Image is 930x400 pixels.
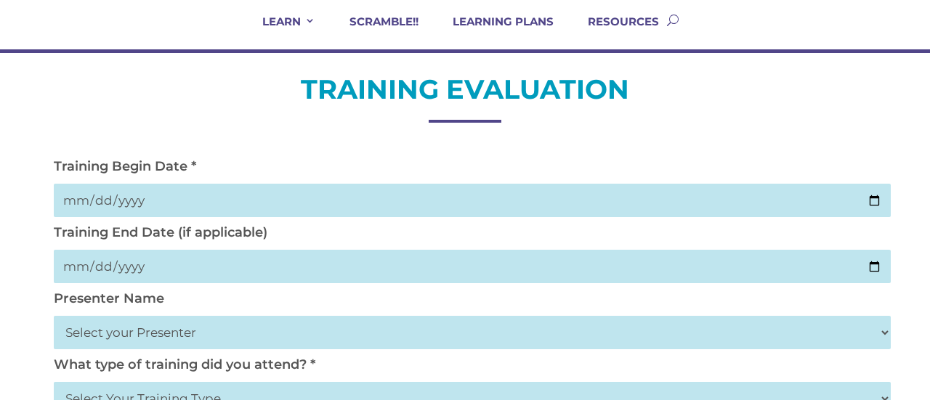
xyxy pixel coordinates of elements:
[570,15,659,49] a: RESOURCES
[54,224,267,240] label: Training End Date (if applicable)
[54,158,196,174] label: Training Begin Date *
[331,15,418,49] a: SCRAMBLE!!
[434,15,554,49] a: LEARNING PLANS
[244,15,315,49] a: LEARN
[46,72,883,114] h2: TRAINING EVALUATION
[54,356,315,372] label: What type of training did you attend? *
[54,290,164,306] label: Presenter Name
